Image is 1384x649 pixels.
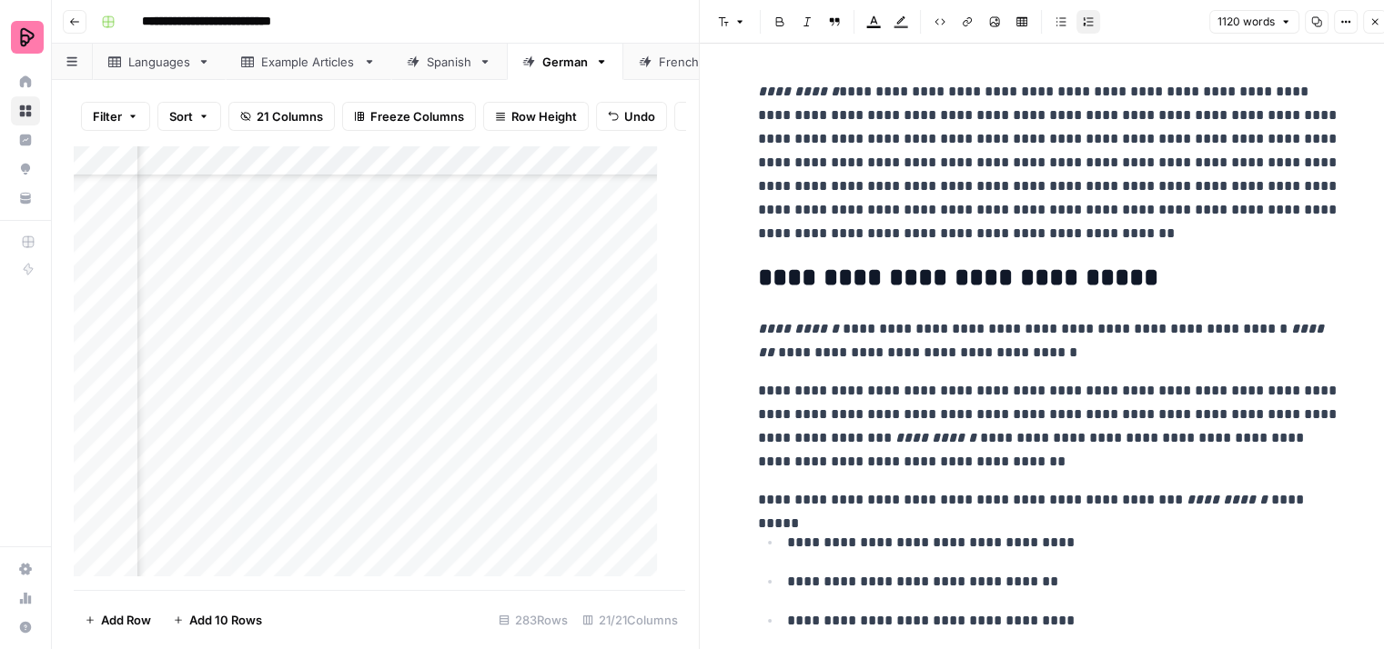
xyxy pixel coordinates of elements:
span: Add 10 Rows [189,611,262,629]
a: Home [11,67,40,96]
span: Sort [169,107,193,125]
div: 283 Rows [491,605,575,634]
span: Add Row [101,611,151,629]
a: Example Articles [226,44,391,80]
a: Usage [11,584,40,613]
span: Freeze Columns [370,107,464,125]
div: 21/21 Columns [575,605,685,634]
button: Add 10 Rows [162,605,273,634]
a: French [623,44,735,80]
div: Example Articles [261,53,356,71]
button: Help + Support [11,613,40,642]
span: Undo [624,107,655,125]
span: 21 Columns [257,107,323,125]
button: Sort [157,102,221,131]
button: Freeze Columns [342,102,476,131]
a: German [507,44,623,80]
img: Preply Logo [11,21,44,54]
button: 1120 words [1209,10,1299,34]
a: Settings [11,554,40,584]
div: French [659,53,700,71]
div: German [542,53,588,71]
div: Spanish [427,53,471,71]
a: Spanish [391,44,507,80]
span: 1120 words [1217,14,1275,30]
button: Add Row [74,605,162,634]
a: Your Data [11,184,40,213]
span: Row Height [511,107,577,125]
div: Languages [128,53,190,71]
button: Row Height [483,102,589,131]
a: Opportunities [11,155,40,184]
span: Filter [93,107,122,125]
button: Filter [81,102,150,131]
a: Languages [93,44,226,80]
button: Workspace: Preply [11,15,40,60]
a: Insights [11,125,40,155]
a: Browse [11,96,40,125]
button: Undo [596,102,667,131]
button: 21 Columns [228,102,335,131]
